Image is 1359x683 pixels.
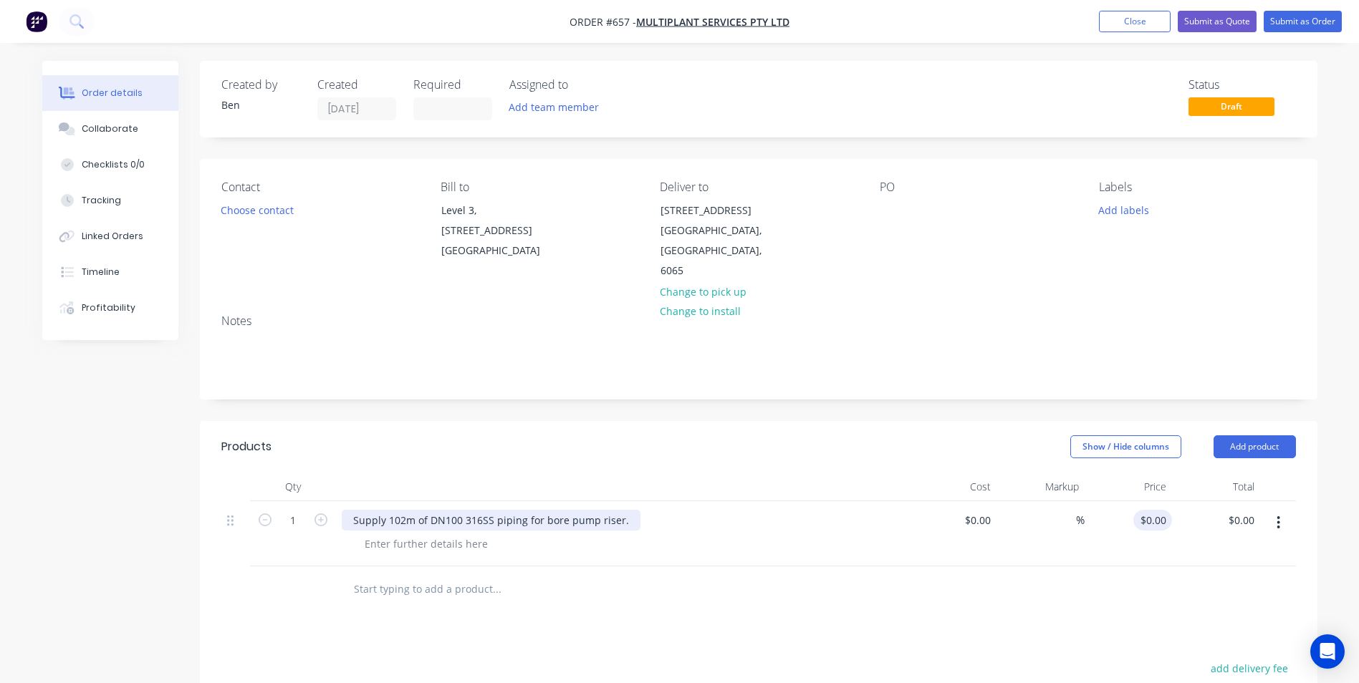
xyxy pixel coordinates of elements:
[221,97,300,112] div: Ben
[636,15,789,29] a: Multiplant Services Pty Ltd
[42,290,178,326] button: Profitability
[570,15,636,29] span: Order #657 -
[42,218,178,254] button: Linked Orders
[1070,435,1181,458] button: Show / Hide columns
[1172,473,1260,501] div: Total
[342,510,640,531] div: Supply 102m of DN100 316SS piping for bore pump riser.
[509,97,607,117] button: Add team member
[353,575,640,604] input: Start typing to add a product...
[82,266,120,278] div: Timeline
[1188,97,1274,115] span: Draft
[909,473,997,501] div: Cost
[221,180,418,194] div: Contact
[42,147,178,183] button: Checklists 0/0
[997,473,1085,501] div: Markup
[26,11,47,32] img: Factory
[42,111,178,147] button: Collaborate
[82,194,121,207] div: Tracking
[1264,11,1342,32] button: Submit as Order
[317,78,396,92] div: Created
[1076,512,1085,528] span: %
[221,438,272,455] div: Products
[213,200,301,219] button: Choose contact
[441,241,560,261] div: [GEOGRAPHIC_DATA]
[221,314,1296,328] div: Notes
[82,230,143,243] div: Linked Orders
[880,180,1076,194] div: PO
[82,158,145,171] div: Checklists 0/0
[1214,435,1296,458] button: Add product
[661,200,779,221] div: [STREET_ADDRESS]
[42,254,178,290] button: Timeline
[429,200,572,261] div: Level 3, [STREET_ADDRESS][GEOGRAPHIC_DATA]
[660,180,856,194] div: Deliver to
[441,200,560,241] div: Level 3, [STREET_ADDRESS]
[221,78,300,92] div: Created by
[82,87,143,100] div: Order details
[1188,78,1296,92] div: Status
[82,122,138,135] div: Collaborate
[1085,473,1173,501] div: Price
[82,301,135,314] div: Profitability
[661,221,779,281] div: [GEOGRAPHIC_DATA], [GEOGRAPHIC_DATA], 6065
[1204,659,1296,678] button: add delivery fee
[42,75,178,111] button: Order details
[509,78,653,92] div: Assigned to
[1091,200,1157,219] button: Add labels
[1178,11,1257,32] button: Submit as Quote
[441,180,637,194] div: Bill to
[250,473,336,501] div: Qty
[652,281,754,301] button: Change to pick up
[1099,11,1171,32] button: Close
[1099,180,1295,194] div: Labels
[652,301,748,321] button: Change to install
[413,78,492,92] div: Required
[648,200,792,281] div: [STREET_ADDRESS][GEOGRAPHIC_DATA], [GEOGRAPHIC_DATA], 6065
[1310,634,1345,669] div: Open Intercom Messenger
[501,97,606,117] button: Add team member
[42,183,178,218] button: Tracking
